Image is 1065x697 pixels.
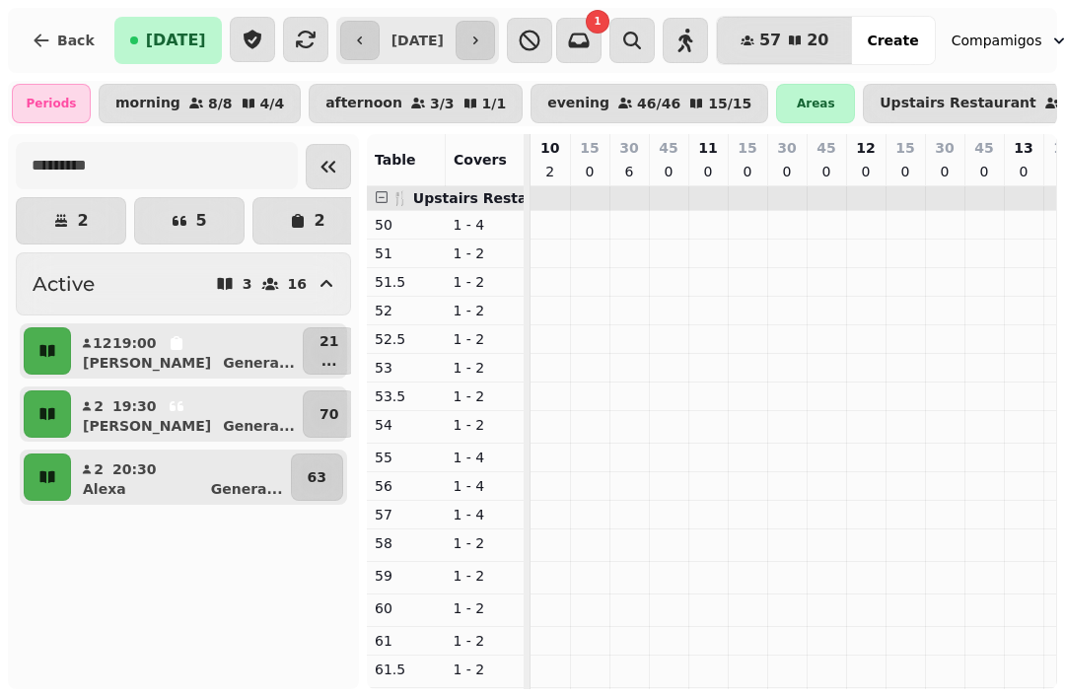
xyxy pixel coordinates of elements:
p: 60 [375,598,438,618]
p: 15 [895,138,914,158]
p: 10 [540,138,559,158]
button: morning8/84/4 [99,84,301,123]
p: 52 [375,301,438,320]
p: 1 - 2 [454,301,517,320]
p: 63 [308,467,326,487]
span: Covers [454,152,507,168]
p: 0 [661,162,676,181]
p: 1 - 2 [454,358,517,378]
button: Back [16,17,110,64]
p: 15 [580,138,599,158]
p: 54 [375,415,438,435]
p: 0 [1016,162,1031,181]
button: 2 [252,197,363,244]
p: 1 - 2 [454,244,517,263]
button: 5720 [717,17,853,64]
span: 20 [807,33,828,48]
p: [PERSON_NAME] [83,353,211,373]
p: 1 - 2 [454,566,517,586]
p: 52.5 [375,329,438,349]
p: 2 [542,162,558,181]
button: 5 [134,197,245,244]
p: 15 [738,138,756,158]
p: 45 [659,138,677,158]
p: 21 [319,331,338,351]
button: Create [851,17,934,64]
p: 0 [897,162,913,181]
p: evening [547,96,609,111]
p: 53.5 [375,386,438,406]
p: morning [115,96,180,111]
button: 2 [16,197,126,244]
span: Table [375,152,416,168]
p: Upstairs Restaurant [880,96,1036,111]
div: Areas [776,84,855,123]
p: 1 - 2 [454,631,517,651]
p: 0 [740,162,755,181]
button: 70 [303,390,355,438]
p: 1 - 2 [454,598,517,618]
p: Genera ... [223,416,295,436]
p: 53 [375,358,438,378]
p: 61 [375,631,438,651]
button: 63 [291,453,343,501]
p: 3 [243,277,252,291]
p: 57 [375,505,438,524]
p: Genera ... [223,353,295,373]
p: 30 [619,138,638,158]
p: 11 [698,138,717,158]
p: 12 [93,333,105,353]
p: 61.5 [375,660,438,679]
p: 0 [700,162,716,181]
p: 12 [856,138,875,158]
p: 6 [621,162,637,181]
p: 1 - 2 [454,329,517,349]
span: 57 [759,33,781,48]
p: 8 / 8 [208,97,233,110]
p: 1 - 4 [454,215,517,235]
p: 0 [818,162,834,181]
p: 1 - 4 [454,476,517,496]
p: 1 - 2 [454,533,517,553]
button: 219:30[PERSON_NAME]Genera... [75,390,299,438]
p: 70 [319,404,338,424]
p: 45 [816,138,835,158]
p: 1 / 1 [482,97,507,110]
button: 1219:00[PERSON_NAME]Genera... [75,327,299,375]
p: 55 [375,448,438,467]
span: Back [57,34,95,47]
p: 56 [375,476,438,496]
p: 20:30 [112,459,157,479]
span: [DATE] [146,33,206,48]
button: evening46/4615/15 [531,84,768,123]
p: 1 - 4 [454,448,517,467]
p: 1 - 4 [454,505,517,524]
h2: Active [33,270,95,298]
p: 4 / 4 [260,97,285,110]
p: 2 [77,213,88,229]
p: 3 / 3 [430,97,455,110]
p: 30 [777,138,796,158]
p: 45 [974,138,993,158]
p: 2 [93,459,105,479]
span: 1 [594,17,601,27]
button: Collapse sidebar [306,144,351,189]
p: 2 [93,396,105,416]
span: Compamigos [952,31,1042,50]
p: ... [319,351,338,371]
div: Periods [12,84,91,123]
p: 51.5 [375,272,438,292]
span: Create [867,34,918,47]
p: 2 [314,213,324,229]
p: 0 [858,162,874,181]
p: Alexa [83,479,126,499]
p: 1 - 2 [454,660,517,679]
p: 13 [1014,138,1032,158]
p: 1 - 2 [454,386,517,406]
p: 30 [935,138,954,158]
button: afternoon3/31/1 [309,84,523,123]
p: 51 [375,244,438,263]
p: 0 [976,162,992,181]
p: 16 [288,277,307,291]
p: 5 [195,213,206,229]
